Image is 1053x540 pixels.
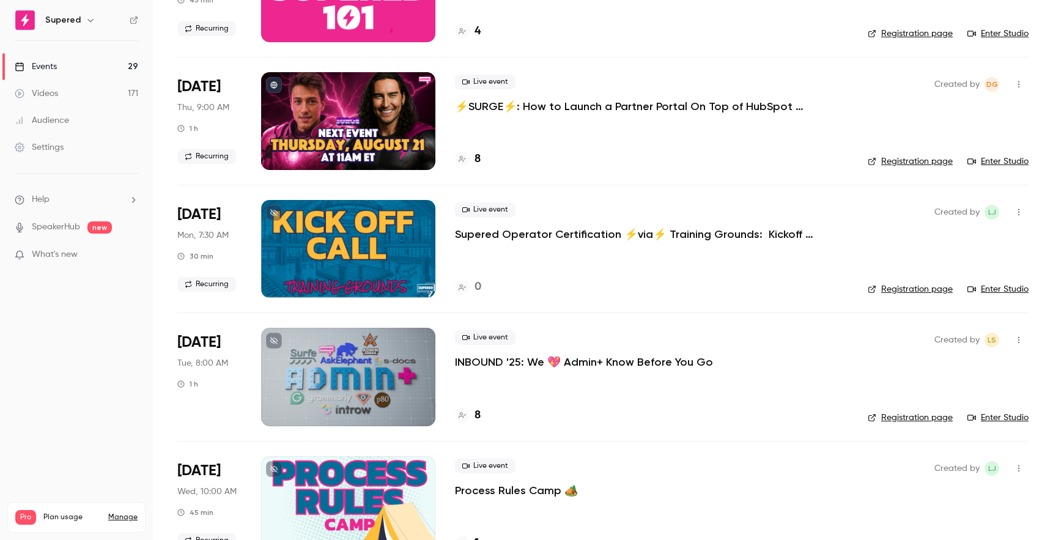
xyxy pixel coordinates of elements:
[15,193,138,206] li: help-dropdown-opener
[985,77,999,92] span: D'Ana Guiloff
[177,72,242,170] div: Aug 21 Thu, 11:00 AM (America/New York)
[177,379,198,389] div: 1 h
[455,151,481,168] a: 8
[177,333,221,352] span: [DATE]
[15,87,58,100] div: Videos
[177,200,242,298] div: Aug 25 Mon, 9:30 AM (America/New York)
[455,330,515,345] span: Live event
[868,283,953,295] a: Registration page
[43,512,101,522] span: Plan usage
[177,328,242,426] div: Aug 26 Tue, 8:00 AM (America/Denver)
[868,28,953,40] a: Registration page
[177,461,221,481] span: [DATE]
[455,279,481,295] a: 0
[177,21,236,36] span: Recurring
[177,229,229,242] span: Mon, 7:30 AM
[455,23,481,40] a: 4
[455,75,515,89] span: Live event
[988,333,996,347] span: LS
[967,28,1029,40] a: Enter Studio
[934,333,980,347] span: Created by
[32,221,80,234] a: SpeakerHub
[177,357,228,369] span: Tue, 8:00 AM
[455,483,578,498] a: Process Rules Camp 🏕️
[934,77,980,92] span: Created by
[15,510,36,525] span: Pro
[988,205,996,220] span: LJ
[455,202,515,217] span: Live event
[45,14,81,26] h6: Supered
[868,412,953,424] a: Registration page
[15,141,64,153] div: Settings
[985,205,999,220] span: Lindsay John
[475,279,481,295] h4: 0
[868,155,953,168] a: Registration page
[988,461,996,476] span: LJ
[177,77,221,97] span: [DATE]
[475,23,481,40] h4: 4
[177,102,229,114] span: Thu, 9:00 AM
[455,459,515,473] span: Live event
[967,412,1029,424] a: Enter Studio
[177,277,236,292] span: Recurring
[455,227,822,242] a: Supered Operator Certification ⚡️via⚡️ Training Grounds: Kickoff Call
[475,151,481,168] h4: 8
[985,333,999,347] span: Lindsey Smith
[934,205,980,220] span: Created by
[87,221,112,234] span: new
[177,205,221,224] span: [DATE]
[177,149,236,164] span: Recurring
[985,461,999,476] span: Lindsay John
[15,10,35,30] img: Supered
[177,124,198,133] div: 1 h
[934,461,980,476] span: Created by
[475,407,481,424] h4: 8
[455,99,822,114] a: ⚡️SURGE⚡️: How to Launch a Partner Portal On Top of HubSpot w/Introw
[108,512,138,522] a: Manage
[455,407,481,424] a: 8
[455,355,713,369] a: INBOUND '25: We 💖 Admin+ Know Before You Go
[124,250,138,261] iframe: Noticeable Trigger
[967,283,1029,295] a: Enter Studio
[32,248,78,261] span: What's new
[177,508,213,517] div: 45 min
[177,486,237,498] span: Wed, 10:00 AM
[15,114,69,127] div: Audience
[177,251,213,261] div: 30 min
[15,61,57,73] div: Events
[986,77,998,92] span: DG
[32,193,50,206] span: Help
[967,155,1029,168] a: Enter Studio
